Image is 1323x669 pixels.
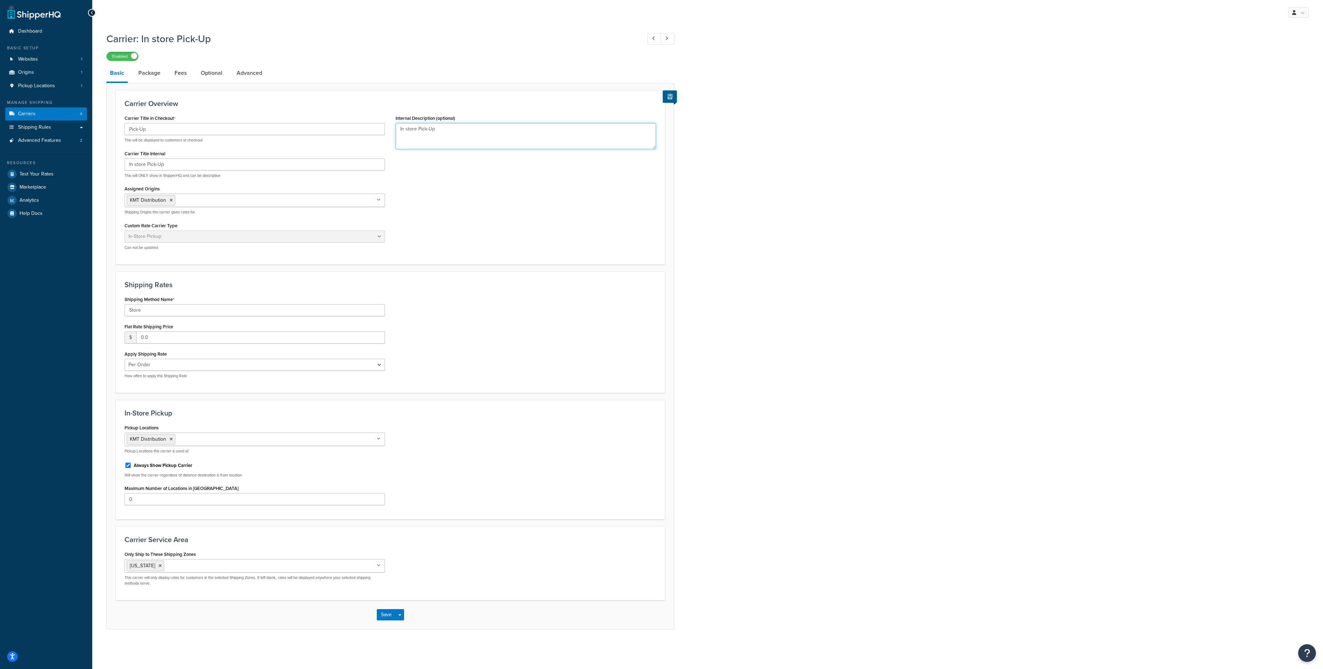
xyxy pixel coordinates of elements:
label: Assigned Origins [125,186,160,191]
a: Advanced Features2 [5,134,87,147]
label: Flat Rate Shipping Price [125,324,173,329]
label: Always Show Pickup Carrier [134,462,192,469]
a: Analytics [5,194,87,207]
span: KMT Distribution [130,435,166,443]
p: How often to apply this Shipping Rate [125,373,385,379]
li: Advanced Features [5,134,87,147]
p: Pickup Locations this carrier is used at [125,448,385,454]
span: Help Docs [20,211,43,217]
span: $ [125,331,136,344]
div: Basic Setup [5,45,87,51]
label: Maximum Number of Locations in [GEOGRAPHIC_DATA] [125,486,238,491]
span: Marketplace [20,184,46,190]
span: Pickup Locations [18,83,55,89]
span: 1 [81,56,82,62]
button: Open Resource Center [1298,644,1316,662]
button: Show Help Docs [663,90,677,103]
a: Next Record [661,33,674,45]
a: Shipping Rules [5,121,87,134]
span: Test Your Rates [20,171,54,177]
h1: Carrier: In store Pick-Up [106,32,634,46]
label: Carrier Title in Checkout [125,116,176,121]
h3: In-Store Pickup [125,409,656,417]
span: KMT Distribution [130,196,166,204]
div: Resources [5,160,87,166]
a: Fees [171,65,190,82]
a: Optional [197,65,226,82]
a: Advanced [233,65,266,82]
span: Advanced Features [18,138,61,144]
a: Pickup Locations1 [5,79,87,93]
a: Origins1 [5,66,87,79]
h3: Carrier Service Area [125,536,656,543]
p: Can not be updated [125,245,385,250]
label: Enabled [107,52,138,61]
li: Websites [5,53,87,66]
a: Marketplace [5,181,87,194]
span: [US_STATE] [130,562,155,569]
label: Internal Description (optional) [396,116,455,121]
a: Package [135,65,164,82]
a: Basic [106,65,128,83]
p: This will be displayed to customers at checkout [125,138,385,143]
h3: Shipping Rates [125,281,656,289]
li: Carriers [5,107,87,121]
p: This will ONLY show in ShipperHQ and can be descriptive [125,173,385,178]
textarea: In store Pick-Up [396,123,656,149]
div: Manage Shipping [5,100,87,106]
p: Will show the carrier regardless of distance destination is from location [125,473,385,478]
a: Dashboard [5,25,87,38]
span: 1 [81,83,82,89]
label: Pickup Locations [125,425,159,430]
a: Previous Record [647,33,661,45]
span: Carriers [18,111,35,117]
a: Help Docs [5,207,87,220]
h3: Carrier Overview [125,100,656,107]
span: Origins [18,69,34,76]
label: Only Ship to These Shipping Zones [125,552,196,557]
label: Shipping Method Name [125,297,175,302]
label: Carrier Title Internal [125,151,165,156]
label: Apply Shipping Rate [125,351,167,357]
li: Pickup Locations [5,79,87,93]
li: Origins [5,66,87,79]
button: Save [377,609,396,620]
span: Dashboard [18,28,42,34]
span: Analytics [20,197,39,204]
p: This carrier will only display rates for customers in the selected Shipping Zones. If left blank,... [125,575,385,586]
span: 2 [80,138,82,144]
a: Test Your Rates [5,168,87,180]
a: Websites1 [5,53,87,66]
span: 1 [81,69,82,76]
span: Shipping Rules [18,124,51,130]
span: Websites [18,56,38,62]
p: Shipping Origins this carrier gives rates for [125,210,385,215]
label: Custom Rate Carrier Type [125,223,177,228]
a: Carriers4 [5,107,87,121]
span: 4 [80,111,82,117]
